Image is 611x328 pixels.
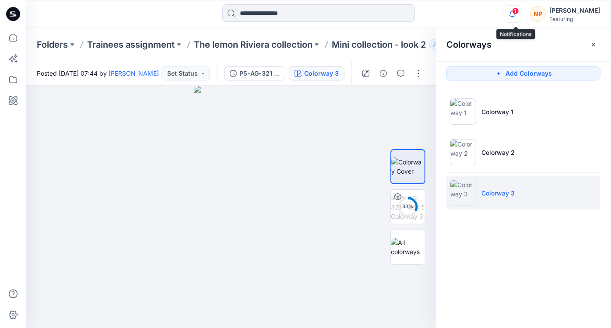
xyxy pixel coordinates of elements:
button: P5-AG-321 - look 5 [224,66,285,80]
button: 4 [429,38,455,51]
img: Colorway 3 [450,180,476,206]
img: Colorway Cover [391,157,425,176]
a: [PERSON_NAME] [109,70,159,77]
button: Add Colorways [446,66,600,80]
p: Mini collection - look 2 [332,38,426,51]
p: Colorway 1 [481,107,513,116]
div: [PERSON_NAME] [549,5,600,16]
div: Colorway 3 [304,69,339,78]
a: Trainees assignment [87,38,175,51]
div: Featuring [549,16,600,22]
img: Colorway 1 [450,98,476,125]
a: The lemon Riviera collection [194,38,313,51]
div: P5-AG-321 - look 5 [239,69,280,78]
img: Colorway 2 [450,139,476,165]
a: Folders [37,38,68,51]
button: Colorway 3 [289,66,344,80]
h2: Colorways [446,39,492,50]
p: Colorway 3 [481,188,515,198]
img: All colorways [391,238,425,256]
span: Posted [DATE] 07:44 by [37,69,159,78]
p: Colorway 2 [481,148,515,157]
span: 1 [512,7,519,14]
div: 33 % [397,203,418,210]
div: NP [530,6,546,22]
img: P5-AG-321 - look 5 Colorway 3 [391,193,425,221]
button: Details [376,66,390,80]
